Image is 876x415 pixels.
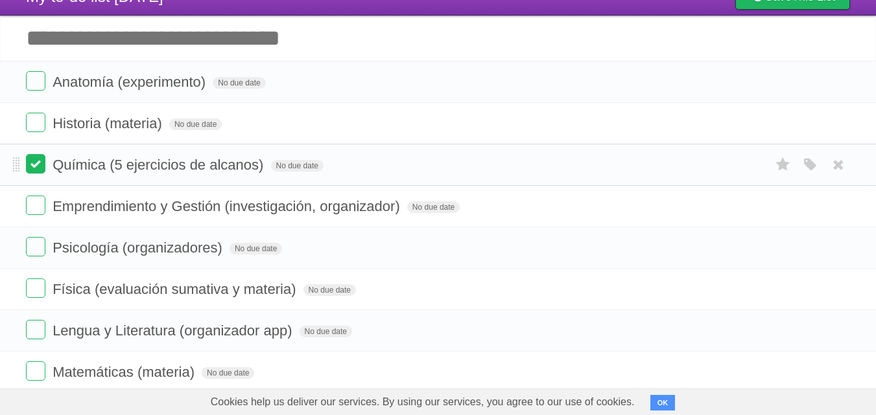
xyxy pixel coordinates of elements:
[26,71,45,91] label: Done
[53,157,266,173] span: Química (5 ejercicios de alcanos)
[650,395,676,410] button: OK
[300,326,352,337] span: No due date
[26,361,45,381] label: Done
[202,367,254,379] span: No due date
[53,281,299,297] span: Física (evaluación sumativa y materia)
[407,201,460,213] span: No due date
[771,154,796,175] label: Star task
[213,77,265,89] span: No due date
[198,389,648,415] span: Cookies help us deliver our services. By using our services, you agree to our use of cookies.
[53,322,295,339] span: Lengua y Literatura (organizador app)
[26,320,45,339] label: Done
[26,154,45,174] label: Done
[53,115,165,131] span: Historia (materia)
[53,240,226,256] span: Psicología (organizadores)
[53,364,198,380] span: Matemáticas (materia)
[26,196,45,215] label: Done
[53,74,209,90] span: Anatomía (experimento)
[26,237,45,256] label: Done
[53,198,403,214] span: Emprendimiento y Gestión (investigación, organizador)
[169,118,222,130] span: No due date
[230,243,282,254] span: No due date
[26,113,45,132] label: Done
[303,284,356,296] span: No due date
[26,278,45,298] label: Done
[271,160,324,172] span: No due date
